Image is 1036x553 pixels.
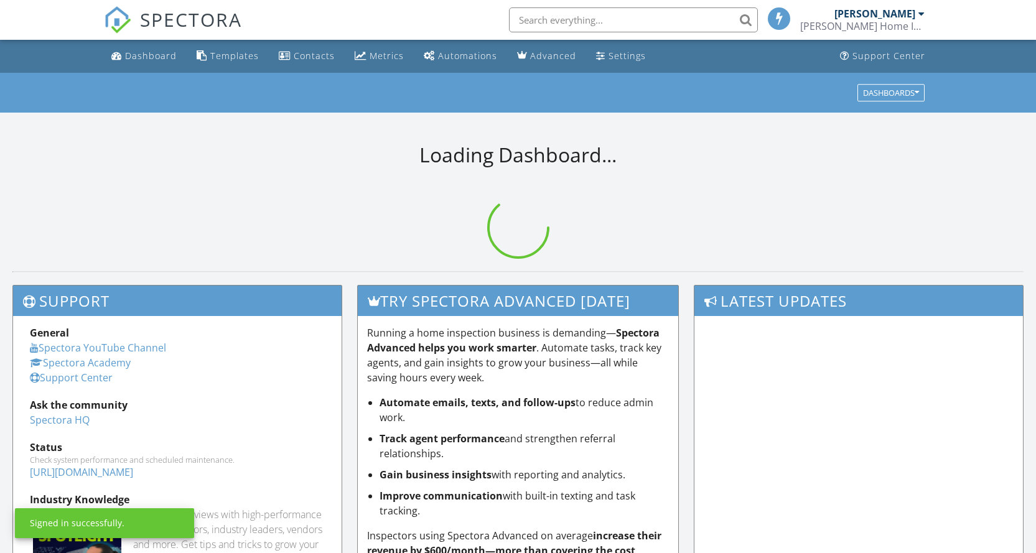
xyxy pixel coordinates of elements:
strong: Track agent performance [380,432,505,445]
a: [URL][DOMAIN_NAME] [30,465,133,479]
a: Support Center [30,371,113,384]
div: Metrics [370,50,404,62]
li: to reduce admin work. [380,395,670,425]
a: Settings [591,45,651,68]
a: Advanced [512,45,581,68]
strong: Spectora Advanced helps you work smarter [367,326,660,355]
strong: General [30,326,69,340]
button: Dashboards [857,84,925,101]
div: Settings [609,50,646,62]
div: Dashboard [125,50,177,62]
p: Running a home inspection business is demanding— . Automate tasks, track key agents, and gain ins... [367,325,670,385]
a: Dashboard [106,45,182,68]
li: and strengthen referral relationships. [380,431,670,461]
div: Industry Knowledge [30,492,325,507]
strong: Automate emails, texts, and follow-ups [380,396,576,409]
a: Spectora Academy [30,356,131,369]
h3: Latest Updates [694,286,1023,316]
div: Ask the community [30,397,325,412]
a: Spectora YouTube Channel [30,341,166,355]
span: SPECTORA [140,6,242,32]
input: Search everything... [509,7,758,32]
img: The Best Home Inspection Software - Spectora [104,6,131,34]
div: Check system performance and scheduled maintenance. [30,455,325,465]
a: Metrics [350,45,409,68]
div: Dashboards [863,88,919,97]
div: Support Center [852,50,925,62]
div: [PERSON_NAME] [834,7,915,20]
li: with reporting and analytics. [380,467,670,482]
h3: Support [13,286,342,316]
a: Support Center [835,45,930,68]
div: Advanced [530,50,576,62]
a: Templates [192,45,264,68]
a: Automations (Basic) [419,45,502,68]
div: Signed in successfully. [30,517,124,529]
a: SPECTORA [104,17,242,43]
a: Contacts [274,45,340,68]
strong: Gain business insights [380,468,492,481]
div: Automations [438,50,497,62]
div: Contacts [294,50,335,62]
li: with built-in texting and task tracking. [380,488,670,518]
h3: Try spectora advanced [DATE] [358,286,679,316]
strong: Improve communication [380,489,503,503]
div: Status [30,440,325,455]
div: Templates [210,50,259,62]
a: Spectora HQ [30,413,90,427]
div: Zielinski Home Inspections LLC [800,20,925,32]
